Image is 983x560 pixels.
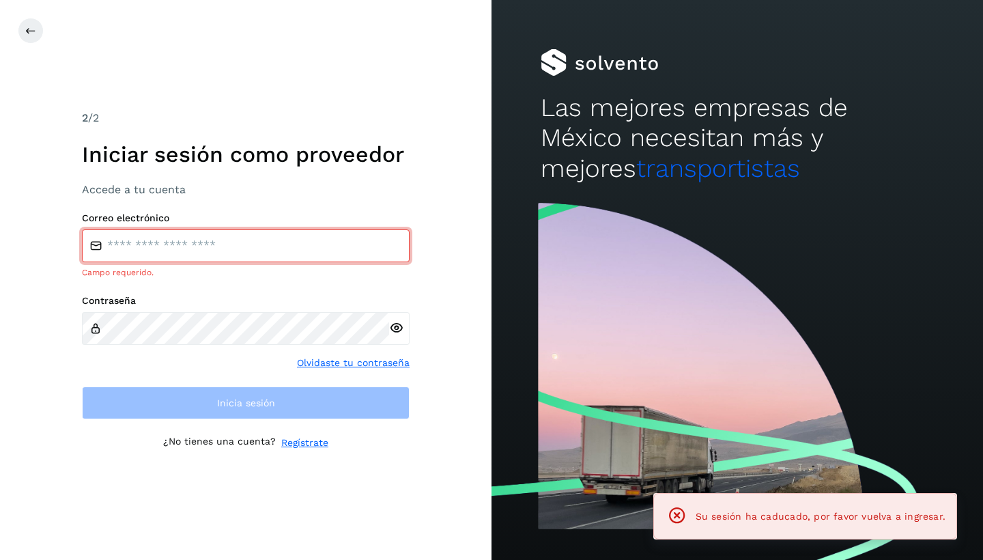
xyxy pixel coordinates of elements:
div: Campo requerido. [82,266,410,279]
h2: Las mejores empresas de México necesitan más y mejores [541,93,934,184]
a: Regístrate [281,436,328,450]
label: Correo electrónico [82,212,410,224]
h1: Iniciar sesión como proveedor [82,141,410,167]
div: /2 [82,110,410,126]
h3: Accede a tu cuenta [82,183,410,196]
label: Contraseña [82,295,410,307]
span: Inicia sesión [217,398,275,408]
button: Inicia sesión [82,387,410,419]
span: 2 [82,111,88,124]
span: Su sesión ha caducado, por favor vuelva a ingresar. [696,511,945,522]
p: ¿No tienes una cuenta? [163,436,276,450]
span: transportistas [636,154,800,183]
a: Olvidaste tu contraseña [297,356,410,370]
